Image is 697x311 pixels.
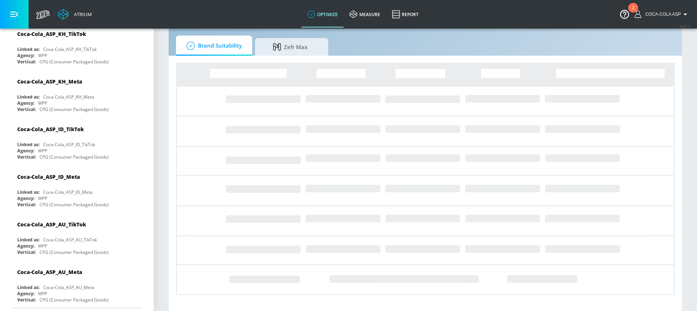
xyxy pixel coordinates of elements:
button: Open Resource Center, 2 new notifications [614,4,635,24]
div: Vertical: [17,106,36,112]
div: Coca-Cola_ASP_ID_TikTok [43,141,95,148]
span: Zefr Max [262,38,318,56]
div: Coca-Cola_ASP_KH_MetaLinked as:Coca-Cola_ASP_KH_MetaAgency:WPPVertical:CPG (Consumer Packaged Goods) [12,73,142,114]
div: Coca-Cola_ASP_ID_TikTok [17,126,84,133]
div: Vertical: [17,59,36,65]
div: Coca-Cola_ASP_ID_Meta [43,189,93,195]
div: WPP [38,243,47,249]
div: Coca-Cola_ASP_KH_TikTok [43,46,97,52]
div: Coca-Cola_ASP_ID_MetaLinked as:Coca-Cola_ASP_ID_MetaAgency:WPPVertical:CPG (Consumer Packaged Goods) [12,168,142,210]
div: Agency: [17,52,34,59]
span: v 4.22.2 [679,24,690,28]
div: CPG (Consumer Packaged Goods) [40,201,109,208]
div: Coca-Cola_ASP_AU_TikTok [43,237,97,243]
div: Coca-Cola_ASP_AU_TikTokLinked as:Coca-Cola_ASP_AU_TikTokAgency:WPPVertical:CPG (Consumer Packaged... [12,215,142,257]
div: Coca-Cola_ASP_ID_Meta [17,173,80,180]
div: Agency: [17,243,34,249]
div: Coca-Cola_ASP_KH_Meta [17,78,82,85]
div: Vertical: [17,249,36,255]
div: Linked as: [17,189,40,195]
div: 2 [632,8,634,17]
div: Linked as: [17,94,40,100]
div: Coca-Cola_ASP_AU_MetaLinked as:Coca-Cola_ASP_AU_MetaAgency:WPPVertical:CPG (Consumer Packaged Goods) [12,263,142,305]
div: WPP [38,290,47,297]
div: Agency: [17,290,34,297]
div: Linked as: [17,237,40,243]
div: CPG (Consumer Packaged Goods) [40,249,109,255]
div: WPP [38,100,47,106]
div: Coca-Cola_ASP_KH_TikTokLinked as:Coca-Cola_ASP_KH_TikTokAgency:WPPVertical:CPG (Consumer Packaged... [12,25,142,67]
div: Coca-Cola_ASP_AU_Meta [17,269,82,275]
div: CPG (Consumer Packaged Goods) [40,154,109,160]
div: Coca-Cola_ASP_KH_TikTok [17,30,86,37]
div: Coca-Cola_ASP_AU_TikTok [17,221,86,228]
div: Agency: [17,100,34,106]
div: Coca-Cola_ASP_ID_TikTokLinked as:Coca-Cola_ASP_ID_TikTokAgency:WPPVertical:CPG (Consumer Packaged... [12,120,142,162]
div: Agency: [17,195,34,201]
button: Coca-Cola ASP [634,10,690,19]
div: Linked as: [17,141,40,148]
div: CPG (Consumer Packaged Goods) [40,297,109,303]
span: Brand Suitability [183,37,242,55]
div: Vertical: [17,154,36,160]
div: Coca-Cola_ASP_KH_Meta [43,94,94,100]
a: Report [386,1,424,27]
div: WPP [38,52,47,59]
div: WPP [38,195,47,201]
div: Agency: [17,148,34,154]
a: Atrium [58,9,92,20]
a: optimize [301,1,344,27]
div: CPG (Consumer Packaged Goods) [40,59,109,65]
a: measure [344,1,386,27]
div: WPP [38,148,47,154]
div: Linked as: [17,284,40,290]
div: Atrium [71,11,92,18]
div: Linked as: [17,46,40,52]
span: login as: coca-cola_asp_csm@zefr.com [642,12,681,17]
div: Vertical: [17,297,36,303]
div: Vertical: [17,201,36,208]
div: CPG (Consumer Packaged Goods) [40,106,109,112]
div: Coca-Cola_ASP_AU_Meta [43,284,94,290]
